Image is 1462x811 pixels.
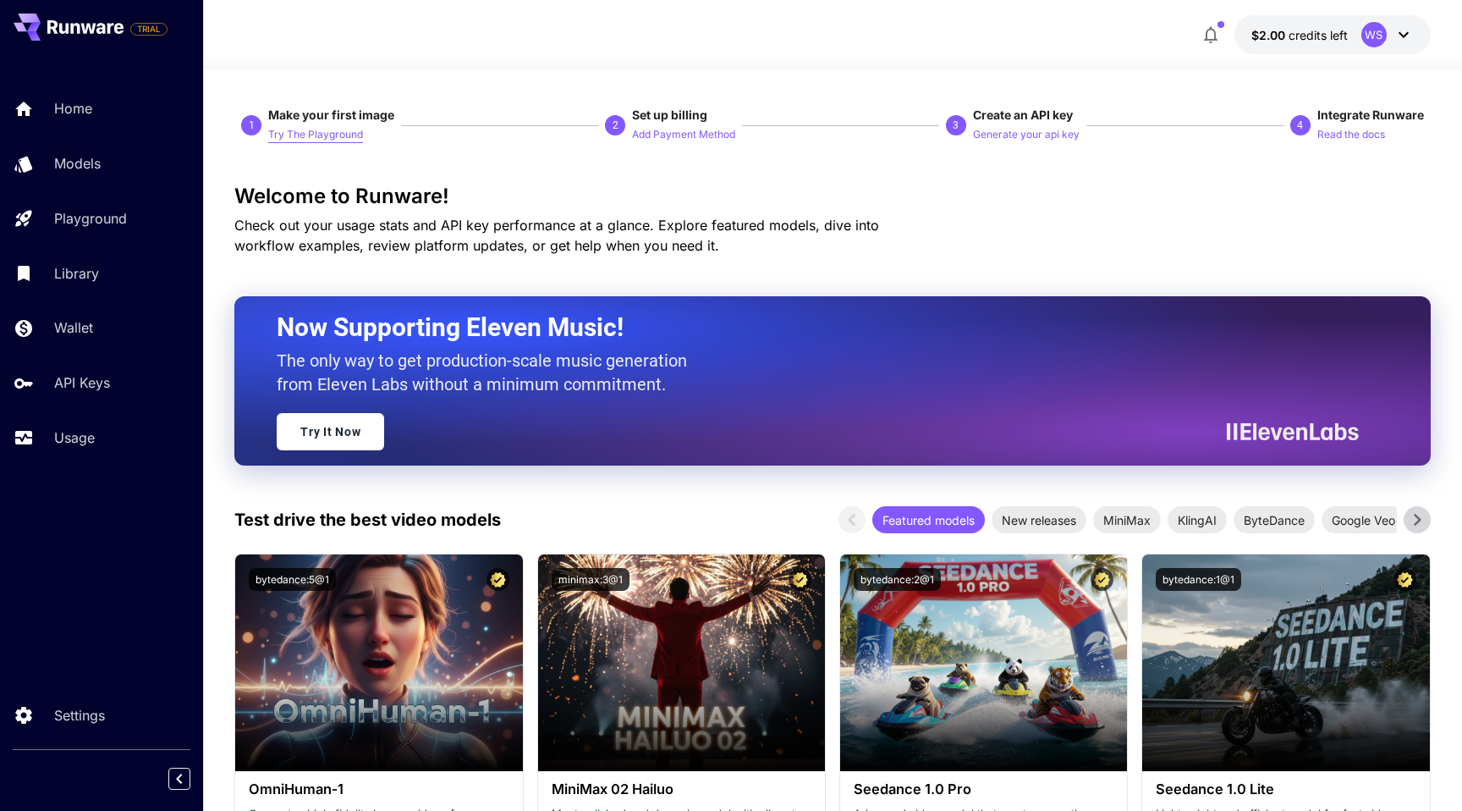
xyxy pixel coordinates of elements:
h3: OmniHuman‑1 [249,781,508,797]
img: alt [1142,554,1429,771]
span: ByteDance [1234,511,1315,529]
div: Google Veo [1322,506,1405,533]
span: Make your first image [268,108,394,122]
div: MiniMax [1093,506,1161,533]
span: MiniMax [1093,511,1161,529]
p: Home [54,98,92,119]
span: Featured models [872,511,985,529]
div: $2.00 [1251,26,1348,44]
p: Models [54,153,101,174]
p: Test drive the best video models [234,507,501,532]
p: Try The Playground [268,127,363,143]
img: alt [840,554,1127,771]
h2: Now Supporting Eleven Music! [277,312,1346,344]
button: Collapse sidebar [168,768,190,790]
span: New releases [992,511,1086,529]
button: Generate your api key [973,124,1080,144]
div: ByteDance [1234,506,1315,533]
h3: Seedance 1.0 Lite [1156,781,1415,797]
button: Certified Model – Vetted for best performance and includes a commercial license. [1091,568,1113,591]
button: $2.00WS [1234,15,1431,54]
p: 1 [249,118,255,133]
span: Create an API key [973,108,1073,122]
p: Generate your api key [973,127,1080,143]
span: Add your payment card to enable full platform functionality. [130,19,168,39]
button: bytedance:5@1 [249,568,336,591]
h3: Seedance 1.0 Pro [854,781,1113,797]
div: Collapse sidebar [181,764,203,794]
a: Try It Now [277,413,384,450]
span: TRIAL [131,23,167,36]
h3: Welcome to Runware! [234,185,1431,208]
img: alt [235,554,522,771]
p: 4 [1297,118,1303,133]
span: Set up billing [632,108,707,122]
div: Featured models [872,506,985,533]
p: Library [54,263,99,284]
p: Settings [54,705,105,725]
span: $2.00 [1251,28,1289,42]
div: KlingAI [1168,506,1227,533]
p: Read the docs [1317,127,1385,143]
p: Add Payment Method [632,127,735,143]
span: Check out your usage stats and API key performance at a glance. Explore featured models, dive int... [234,217,879,254]
h3: MiniMax 02 Hailuo [552,781,811,797]
button: Add Payment Method [632,124,735,144]
p: 2 [613,118,618,133]
p: Wallet [54,317,93,338]
span: Integrate Runware [1317,108,1424,122]
p: 3 [953,118,959,133]
div: New releases [992,506,1086,533]
p: The only way to get production-scale music generation from Eleven Labs without a minimum commitment. [277,349,700,396]
button: minimax:3@1 [552,568,629,591]
span: KlingAI [1168,511,1227,529]
img: alt [538,554,825,771]
button: Certified Model – Vetted for best performance and includes a commercial license. [789,568,811,591]
button: Try The Playground [268,124,363,144]
span: Google Veo [1322,511,1405,529]
p: API Keys [54,372,110,393]
button: Read the docs [1317,124,1385,144]
span: credits left [1289,28,1348,42]
button: Certified Model – Vetted for best performance and includes a commercial license. [1393,568,1416,591]
button: bytedance:2@1 [854,568,941,591]
button: Certified Model – Vetted for best performance and includes a commercial license. [486,568,509,591]
p: Playground [54,208,127,229]
p: Usage [54,428,95,448]
div: WS [1361,22,1387,47]
button: bytedance:1@1 [1156,568,1241,591]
